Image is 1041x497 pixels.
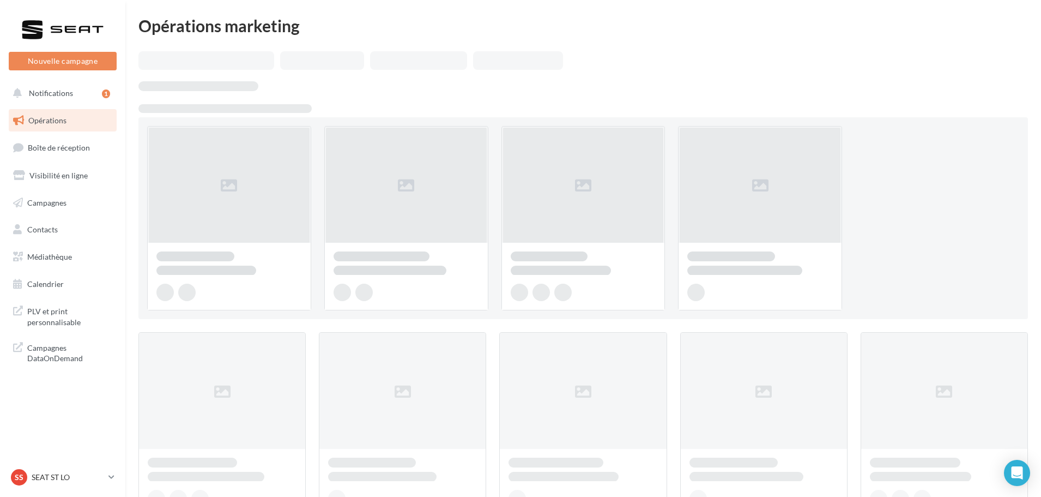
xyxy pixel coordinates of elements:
[27,279,64,289] span: Calendrier
[9,52,117,70] button: Nouvelle campagne
[9,467,117,488] a: SS SEAT ST LO
[15,472,23,483] span: SS
[27,225,58,234] span: Contacts
[28,143,90,152] span: Boîte de réception
[7,245,119,268] a: Médiathèque
[138,17,1028,34] div: Opérations marketing
[32,472,104,483] p: SEAT ST LO
[7,191,119,214] a: Campagnes
[1004,460,1030,486] div: Open Intercom Messenger
[27,252,72,261] span: Médiathèque
[27,304,112,327] span: PLV et print personnalisable
[102,89,110,98] div: 1
[27,340,112,364] span: Campagnes DataOnDemand
[29,171,88,180] span: Visibilité en ligne
[7,336,119,368] a: Campagnes DataOnDemand
[7,164,119,187] a: Visibilité en ligne
[28,116,66,125] span: Opérations
[7,273,119,296] a: Calendrier
[7,300,119,332] a: PLV et print personnalisable
[27,197,66,207] span: Campagnes
[7,109,119,132] a: Opérations
[7,82,114,105] button: Notifications 1
[7,218,119,241] a: Contacts
[7,136,119,159] a: Boîte de réception
[29,88,73,98] span: Notifications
